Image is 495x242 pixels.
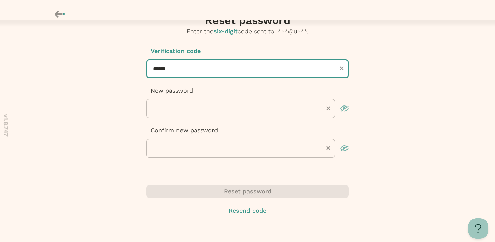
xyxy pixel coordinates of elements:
[2,114,10,137] p: v 1.8.747
[146,86,349,95] p: New password
[146,206,349,215] button: Resend code
[468,218,488,239] iframe: Toggle Customer Support
[146,126,349,135] p: Confirm new password
[146,47,349,55] p: Verification code
[213,28,238,35] span: six-digit
[146,27,349,36] p: Enter the code sent to i***@u*** .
